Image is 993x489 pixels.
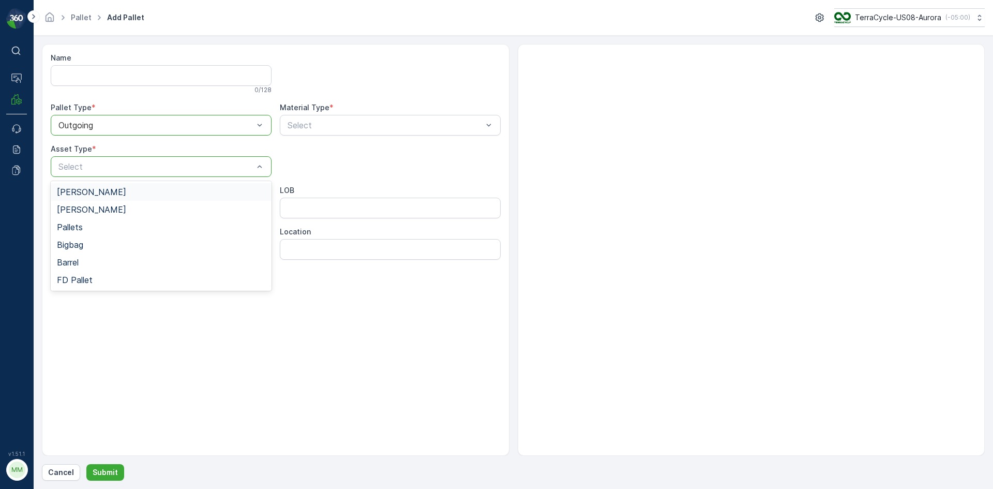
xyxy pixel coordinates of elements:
button: Cancel [42,464,80,481]
label: Material Type [280,103,329,112]
span: US-A0101 I Gloves & Safety - Decanted [44,255,185,264]
p: 0 / 128 [254,86,272,94]
span: Bigbag [57,240,83,249]
label: LOB [280,186,294,195]
span: Add Pallet [105,12,146,23]
span: Material : [9,255,44,264]
span: 70 [58,221,67,230]
p: ( -05:00 ) [945,13,970,22]
label: Pallet Type [51,103,92,112]
span: [PERSON_NAME] [55,238,114,247]
p: Cancel [48,467,74,478]
label: Name [51,53,71,62]
label: Asset Type [51,144,92,153]
span: - [54,204,58,213]
p: Select [288,119,483,131]
span: Net Weight : [9,204,54,213]
span: [PERSON_NAME] [57,205,126,214]
span: Barrel [57,258,79,267]
span: [PERSON_NAME] [57,187,126,197]
span: v 1.51.1 [6,451,27,457]
span: Pallet_US08 #9069 [34,170,102,179]
span: 70 [61,187,70,196]
a: Pallet [71,13,92,22]
button: Submit [86,464,124,481]
span: Tare Weight : [9,221,58,230]
button: MM [6,459,27,481]
img: logo [6,8,27,29]
p: TerraCycle-US08-Aurora [855,12,941,23]
p: Pallet_US08 #9069 [456,9,535,21]
span: FD Pallet [57,275,93,285]
span: Name : [9,170,34,179]
span: Asset Type : [9,238,55,247]
span: Pallets [57,223,83,232]
p: Select [58,160,253,173]
label: Location [280,227,311,236]
div: MM [9,462,25,478]
span: Total Weight : [9,187,61,196]
p: Submit [93,467,118,478]
a: Homepage [44,16,55,24]
button: TerraCycle-US08-Aurora(-05:00) [834,8,985,27]
img: image_ci7OI47.png [834,12,851,23]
